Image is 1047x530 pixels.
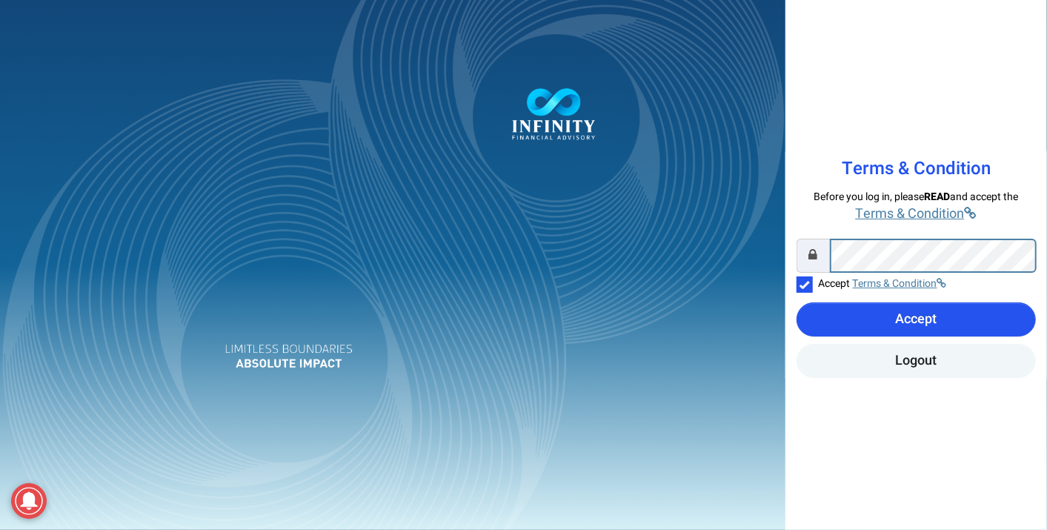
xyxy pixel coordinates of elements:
[819,276,851,291] span: Accept
[895,309,937,329] span: Accept
[853,276,947,291] a: Terms & Condition
[797,344,1036,378] a: Logout
[797,190,1036,231] p: Before you log in, please and accept the
[855,204,977,224] a: Terms & Condition
[797,159,1036,179] h1: Terms & Condition
[797,302,1036,337] button: Accept
[924,189,950,205] strong: READ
